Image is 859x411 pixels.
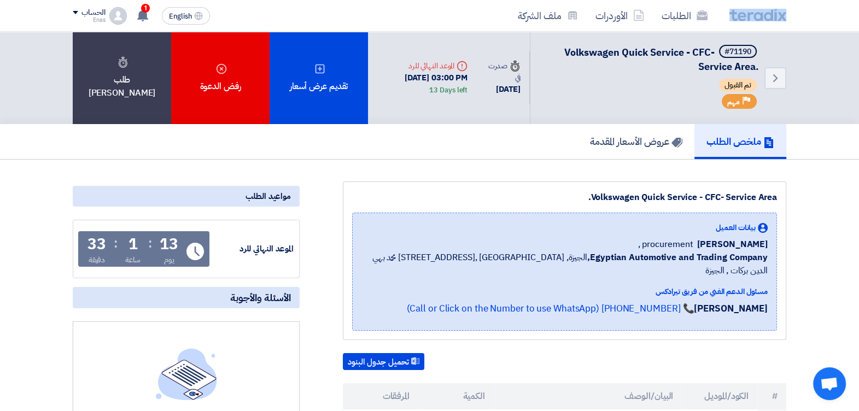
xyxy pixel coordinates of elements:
[114,233,118,253] div: :
[125,254,141,266] div: ساعة
[270,32,368,124] div: تقديم عرض أسعار
[485,83,521,96] div: [DATE]
[578,124,694,159] a: عروض الأسعار المقدمة
[587,251,768,264] b: Egyptian Automotive and Trading Company,
[706,135,774,148] h5: ملخص الطلب
[89,254,106,266] div: دقيقة
[757,383,786,409] th: #
[128,237,138,252] div: 1
[73,186,300,207] div: مواعيد الطلب
[724,48,751,56] div: #71190
[87,237,106,252] div: 33
[361,251,768,277] span: الجيزة, [GEOGRAPHIC_DATA] ,[STREET_ADDRESS] محمد بهي الدين بركات , الجيزة
[377,72,468,96] div: [DATE] 03:00 PM
[509,3,587,28] a: ملف الشركة
[169,13,192,20] span: English
[716,222,756,233] span: بيانات العميل
[590,135,682,148] h5: عروض الأسعار المقدمة
[729,9,786,21] img: Teradix logo
[73,17,105,23] div: Enas
[429,85,468,96] div: 13 Days left
[653,3,716,28] a: الطلبات
[141,4,150,13] span: 1
[697,238,768,251] span: [PERSON_NAME]
[682,383,757,409] th: الكود/الموديل
[164,254,174,266] div: يوم
[81,8,105,17] div: الحساب
[638,238,693,251] span: procurement ,
[813,367,846,400] a: Open chat
[544,45,759,73] h5: Volkswagen Quick Service - CFC- Service Area.
[230,291,291,304] span: الأسئلة والأجوبة
[564,45,759,74] span: Volkswagen Quick Service - CFC- Service Area.
[361,286,768,297] div: مسئول الدعم الفني من فريق تيرادكس
[162,7,210,25] button: English
[694,124,786,159] a: ملخص الطلب
[418,383,494,409] th: الكمية
[343,383,418,409] th: المرفقات
[148,233,152,253] div: :
[343,353,424,371] button: تحميل جدول البنود
[160,237,178,252] div: 13
[406,302,694,315] a: 📞 [PHONE_NUMBER] (Call or Click on the Number to use WhatsApp)
[171,32,270,124] div: رفض الدعوة
[587,3,653,28] a: الأوردرات
[694,302,768,315] strong: [PERSON_NAME]
[212,243,294,255] div: الموعد النهائي للرد
[727,97,740,107] span: مهم
[719,79,757,92] span: تم القبول
[494,383,682,409] th: البيان/الوصف
[485,60,521,83] div: صدرت في
[156,348,217,400] img: empty_state_list.svg
[377,60,468,72] div: الموعد النهائي للرد
[109,7,127,25] img: profile_test.png
[73,32,171,124] div: طلب [PERSON_NAME]
[352,191,777,204] div: Volkswagen Quick Service - CFC- Service Area.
